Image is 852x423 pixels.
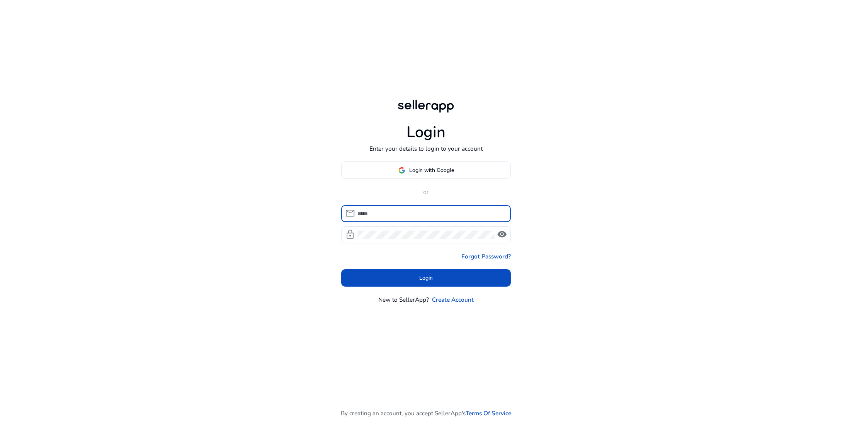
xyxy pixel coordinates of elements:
[341,161,511,179] button: Login with Google
[466,409,511,418] a: Terms Of Service
[409,166,454,174] span: Login with Google
[419,274,433,282] span: Login
[406,123,446,142] h1: Login
[497,229,507,240] span: visibility
[345,229,355,240] span: lock
[432,295,474,304] a: Create Account
[369,144,483,153] p: Enter your details to login to your account
[398,167,405,174] img: google-logo.svg
[378,295,429,304] p: New to SellerApp?
[341,187,511,196] p: or
[345,208,355,218] span: mail
[461,252,511,261] a: Forgot Password?
[341,269,511,287] button: Login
